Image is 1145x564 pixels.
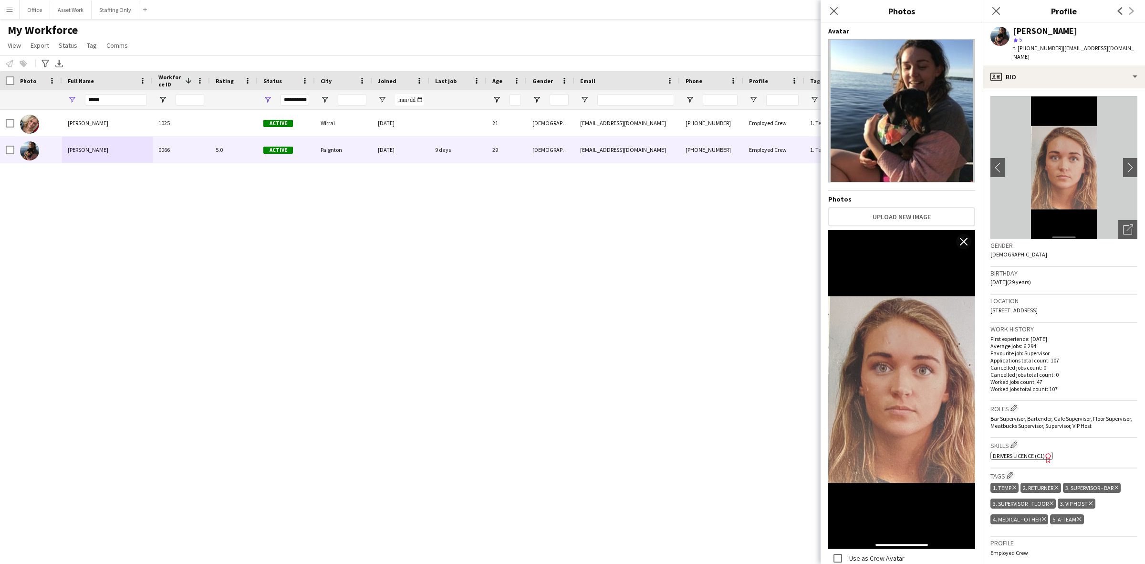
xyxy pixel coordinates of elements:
div: [DEMOGRAPHIC_DATA] [527,110,574,136]
img: Crew avatar [828,39,975,182]
span: Status [263,77,282,85]
a: Status [55,39,81,52]
h3: Gender [990,241,1137,250]
span: [PERSON_NAME] [68,119,108,127]
a: Export [27,39,53,52]
button: Open Filter Menu [263,96,272,104]
img: Crew avatar or photo [990,96,1137,239]
span: Tags [810,77,823,85]
p: Cancelled jobs count: 0 [990,364,1137,371]
div: Employed Crew [743,137,804,163]
span: Rating [216,77,234,85]
input: Gender Filter Input [550,94,569,106]
span: Active [263,120,293,127]
a: View [4,39,25,52]
button: Open Filter Menu [158,96,167,104]
button: Open Filter Menu [532,96,541,104]
p: Cancelled jobs total count: 0 [990,371,1137,378]
h3: Birthday [990,269,1137,277]
button: Open Filter Menu [378,96,386,104]
span: | [EMAIL_ADDRESS][DOMAIN_NAME] [1013,44,1134,60]
span: Photo [20,77,36,85]
div: [DEMOGRAPHIC_DATA] [527,137,574,163]
div: [PERSON_NAME] [1013,27,1077,35]
span: Profile [749,77,768,85]
span: Gender [532,77,553,85]
span: Bar Supervisor, Bartender, Cafe Supervisor, Floor Supervisor, Meatbucks Supervisor, Supervisor, V... [990,415,1132,429]
div: Bio [983,65,1145,88]
input: Workforce ID Filter Input [176,94,204,106]
div: Wirral [315,110,372,136]
div: [EMAIL_ADDRESS][DOMAIN_NAME] [574,137,680,163]
app-action-btn: Export XLSX [53,58,65,69]
input: Joined Filter Input [395,94,424,106]
a: Comms [103,39,132,52]
span: t. [PHONE_NUMBER] [1013,44,1063,52]
button: Open Filter Menu [749,96,758,104]
span: Comms [106,41,128,50]
button: Asset Work [50,0,92,19]
div: 29 [487,137,527,163]
p: Employed Crew [990,549,1137,556]
app-action-btn: Advanced filters [40,58,51,69]
input: City Filter Input [338,94,366,106]
button: Open Filter Menu [321,96,329,104]
h3: Tags [990,470,1137,480]
div: [DATE] [372,137,429,163]
div: 3. VIP Host [1058,499,1095,509]
span: Full Name [68,77,94,85]
input: Age Filter Input [510,94,521,106]
div: 2. Returner [1020,483,1061,493]
button: Open Filter Menu [686,96,694,104]
div: 1. Temp, 2. Returner, 3. Supervisor - Bar, 3. Supervisor - Floor, 3. VIP Host, 4. Medical - other... [804,137,1071,163]
h3: Photos [821,5,983,17]
span: Active [263,147,293,154]
span: [DEMOGRAPHIC_DATA] [990,251,1047,258]
span: Tag [87,41,97,50]
span: Export [31,41,49,50]
h3: Skills [990,440,1137,450]
span: Email [580,77,595,85]
h3: Profile [983,5,1145,17]
p: Favourite job: Supervisor [990,350,1137,357]
div: 4. Medical - other [990,514,1048,524]
button: Open Filter Menu [68,96,76,104]
div: 1. Temp [990,483,1019,493]
div: 5.0 [210,137,258,163]
p: Worked jobs count: 47 [990,378,1137,385]
span: [DATE] (29 years) [990,278,1031,286]
span: 5 [1019,36,1022,43]
div: 3. Supervisor - Floor [990,499,1056,509]
input: Profile Filter Input [766,94,799,106]
h3: Location [990,297,1137,305]
span: Joined [378,77,396,85]
label: Use as Crew Avatar [847,554,905,563]
span: Last job [435,77,457,85]
input: Phone Filter Input [703,94,738,106]
span: Drivers Licence (C1) [993,452,1045,459]
button: Upload new image [828,207,975,226]
span: View [8,41,21,50]
div: 9 days [429,137,487,163]
div: 5. A-Team [1050,514,1083,524]
h3: Roles [990,403,1137,413]
span: City [321,77,332,85]
h4: Photos [828,195,975,203]
h3: Profile [990,539,1137,547]
div: Paignton [315,137,372,163]
span: Age [492,77,502,85]
p: Average jobs: 6.294 [990,342,1137,350]
button: Open Filter Menu [810,96,819,104]
div: 1. Temp, 4. Medical - allergy [804,110,1071,136]
div: Open photos pop-in [1118,220,1137,239]
button: Staffing Only [92,0,139,19]
p: First experience: [DATE] [990,335,1137,342]
p: Applications total count: 107 [990,357,1137,364]
input: Full Name Filter Input [85,94,147,106]
span: Phone [686,77,702,85]
span: Status [59,41,77,50]
h3: Work history [990,325,1137,333]
div: 1025 [153,110,210,136]
span: [STREET_ADDRESS] [990,307,1038,314]
div: 0066 [153,137,210,163]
